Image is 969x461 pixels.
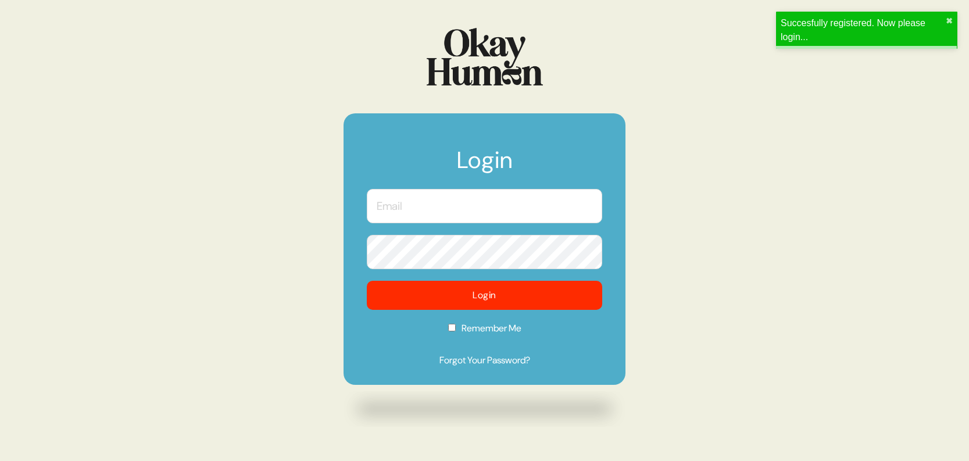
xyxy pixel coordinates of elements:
button: Login [367,281,602,310]
a: Forgot Your Password? [367,353,602,367]
div: Succesfully registered. Now please login... [781,16,946,44]
button: close [946,16,953,26]
label: Remember Me [367,321,602,343]
img: Drop shadow [344,391,625,427]
h1: Login [367,148,602,183]
input: Remember Me [448,324,456,331]
img: Logo [427,28,543,85]
input: Email [367,189,602,223]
